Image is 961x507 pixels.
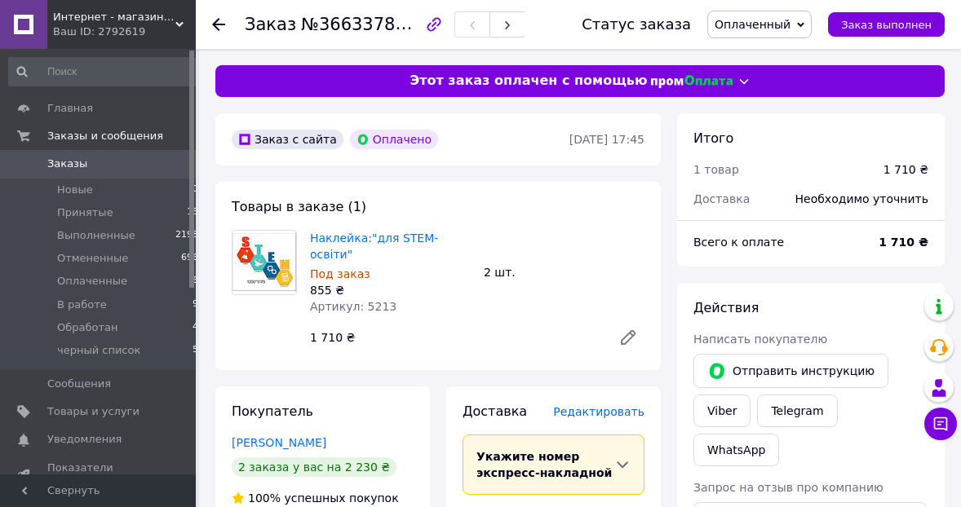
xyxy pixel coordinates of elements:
span: 100% [248,492,281,505]
span: Принятые [57,205,113,220]
span: Написать покупателю [693,333,827,346]
div: Заказ с сайта [232,130,343,149]
span: Заказ [245,15,296,34]
span: Редактировать [553,405,644,418]
span: Новые [57,183,93,197]
div: Оплачено [350,130,438,149]
button: Чат с покупателем [924,408,957,440]
span: 696 [181,251,198,266]
img: Наклейка:"для STEM-освіти" [232,233,296,291]
span: 9 [193,298,198,312]
button: Заказ выполнен [828,12,945,37]
span: Покупатель [232,403,313,419]
span: Итого [693,130,733,146]
span: Заказы [47,157,87,171]
a: WhatsApp [693,434,779,466]
span: Запрос на отзыв про компанию [693,481,883,494]
span: Оплаченный [715,18,790,31]
span: 0 [193,183,198,197]
span: 5 [193,343,198,358]
span: 2198 [175,228,198,243]
div: 1 710 ₴ [303,326,605,349]
div: 1 710 ₴ [883,161,928,178]
b: 1 710 ₴ [879,236,928,249]
div: Ваш ID: 2792619 [53,24,196,39]
div: 855 ₴ [310,282,471,298]
a: Редактировать [612,321,644,354]
span: Оплаченные [57,274,127,289]
a: [PERSON_NAME] [232,436,326,449]
span: Артикул: 5213 [310,300,396,313]
div: Необходимо уточнить [786,181,938,217]
button: Отправить инструкцию [693,354,888,388]
span: черный список [57,343,140,358]
span: Всего к оплате [693,236,784,249]
a: Наклейка:"для STEM-освіти" [310,231,438,261]
span: 6 [193,274,198,289]
span: Сообщения [47,377,111,391]
span: Доставка [463,403,527,419]
span: Заказ выполнен [841,19,932,31]
span: 1 товар [693,163,739,176]
a: Telegram [757,395,837,427]
div: Статус заказа [582,16,691,33]
span: Действия [693,300,759,315]
div: 2 заказа у вас на 2 230 ₴ [232,457,396,477]
input: Поиск [8,57,200,86]
span: Главная [47,101,93,116]
span: 15 [187,205,198,220]
time: [DATE] 17:45 [569,133,644,146]
div: 2 шт. [477,261,651,284]
span: Заказы и сообщения [47,129,163,143]
span: Показатели работы компании [47,461,151,490]
span: В работе [57,298,107,312]
span: Под заказ [310,267,370,280]
span: Укажите номер экспресс-накладной [476,450,612,479]
span: Уведомления [47,432,122,447]
span: 4 [193,320,198,335]
span: Выполненные [57,228,135,243]
span: Отмененные [57,251,128,266]
span: Интернет - магазин "Крамничка стендов" - оформление учебных заведений [53,10,175,24]
a: Viber [693,395,751,427]
span: №366337882 [301,14,417,34]
div: успешных покупок [232,490,399,506]
span: Доставка [693,192,750,205]
span: Этот заказ оплачен с помощью [410,72,647,90]
span: Товары и услуги [47,404,139,419]
div: Вернуться назад [212,16,225,33]
span: Товары в заказе (1) [232,199,366,214]
span: Обработан [57,320,117,335]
